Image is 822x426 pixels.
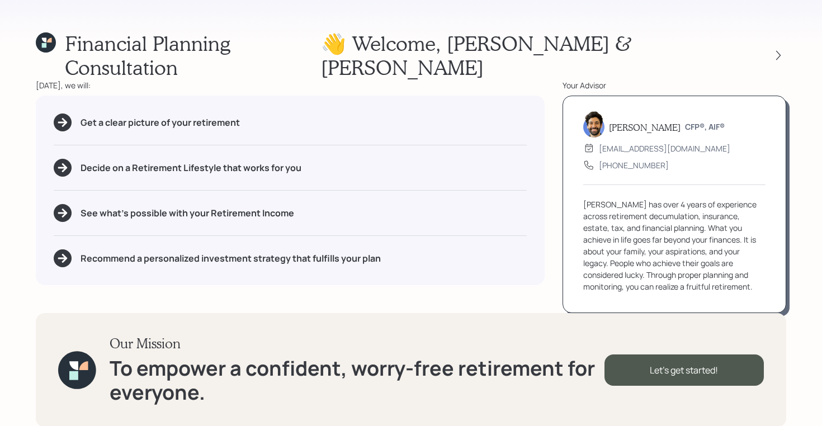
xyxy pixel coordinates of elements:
[583,111,604,138] img: eric-schwartz-headshot.png
[599,159,669,171] div: [PHONE_NUMBER]
[321,31,750,79] h1: 👋 Welcome , [PERSON_NAME] & [PERSON_NAME]
[685,122,725,132] h6: CFP®, AIF®
[599,143,730,154] div: [EMAIL_ADDRESS][DOMAIN_NAME]
[81,163,301,173] h5: Decide on a Retirement Lifestyle that works for you
[81,208,294,219] h5: See what's possible with your Retirement Income
[36,79,545,91] div: [DATE], we will:
[583,198,766,292] div: [PERSON_NAME] has over 4 years of experience across retirement decumulation, insurance, estate, t...
[81,253,381,264] h5: Recommend a personalized investment strategy that fulfills your plan
[110,356,604,404] h1: To empower a confident, worry-free retirement for everyone.
[563,79,786,91] div: Your Advisor
[65,31,321,79] h1: Financial Planning Consultation
[604,354,764,386] div: Let's get started!
[609,122,681,132] h5: [PERSON_NAME]
[81,117,240,128] h5: Get a clear picture of your retirement
[110,335,604,352] h3: Our Mission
